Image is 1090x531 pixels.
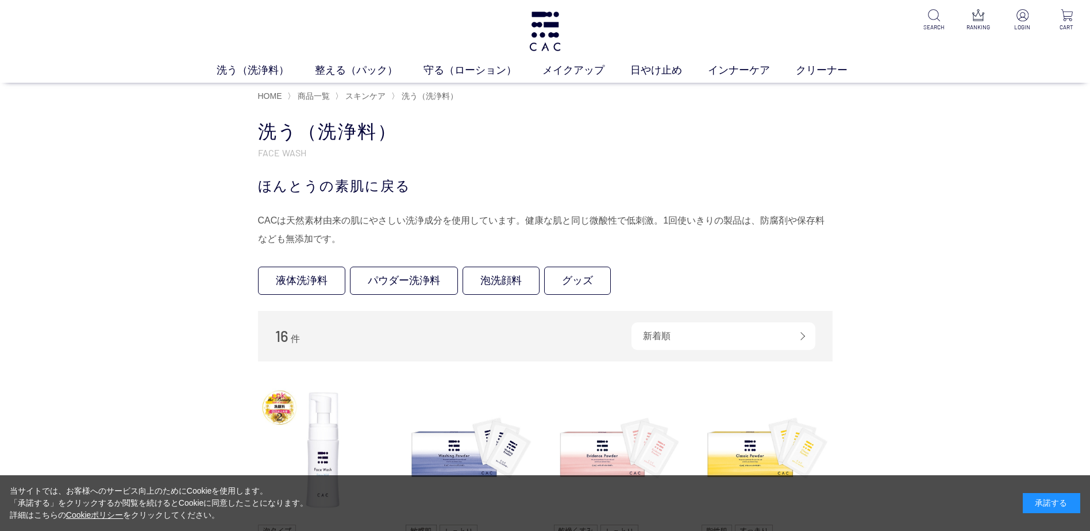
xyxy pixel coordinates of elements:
a: 液体洗浄料 [258,267,345,295]
div: CACは天然素材由来の肌にやさしい洗浄成分を使用しています。健康な肌と同じ微酸性で低刺激。1回使いきりの製品は、防腐剤や保存料なども無添加です。 [258,211,833,248]
li: 〉 [391,91,461,102]
a: インナーケア [708,63,796,78]
img: ＣＡＣ エヴィデンスパウダー [554,384,685,515]
a: SEARCH [920,9,948,32]
a: パウダー洗浄料 [350,267,458,295]
a: 守る（ローション） [423,63,542,78]
a: 泡洗顔料 [463,267,540,295]
p: RANKING [964,23,992,32]
a: スキンケア [343,91,386,101]
li: 〉 [287,91,333,102]
p: CART [1053,23,1081,32]
img: ＣＡＣ クラシックパウダー [702,384,833,515]
a: メイクアップ [542,63,630,78]
p: LOGIN [1008,23,1037,32]
div: 当サイトでは、お客様へのサービス向上のためにCookieを使用します。 「承諾する」をクリックするか閲覧を続けるとCookieに同意したことになります。 詳細はこちらの をクリックしてください。 [10,485,309,521]
a: 整える（パック） [315,63,423,78]
img: logo [527,11,563,51]
a: 日やけ止め [630,63,708,78]
a: クリーナー [796,63,873,78]
span: 16 [275,327,288,345]
span: 洗う（洗浄料） [402,91,458,101]
img: ＣＡＣ ウォッシングパウダー [406,384,537,515]
p: FACE WASH [258,147,833,159]
a: CART [1053,9,1081,32]
p: SEARCH [920,23,948,32]
a: 洗う（洗浄料） [399,91,458,101]
a: RANKING [964,9,992,32]
a: グッズ [544,267,611,295]
img: ＣＡＣ フェイスウォッシュ エクストラマイルド [258,384,389,515]
a: Cookieポリシー [66,510,124,520]
a: 洗う（洗浄料） [217,63,315,78]
div: ほんとうの素肌に戻る [258,176,833,197]
span: スキンケア [345,91,386,101]
a: HOME [258,91,282,101]
a: LOGIN [1008,9,1037,32]
a: 商品一覧 [295,91,330,101]
h1: 洗う（洗浄料） [258,120,833,144]
span: 件 [291,334,300,344]
li: 〉 [335,91,388,102]
span: 商品一覧 [298,91,330,101]
div: 新着順 [631,322,815,350]
div: 承諾する [1023,493,1080,513]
